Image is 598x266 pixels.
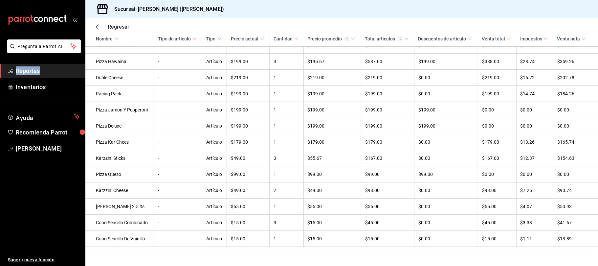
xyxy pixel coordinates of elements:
[303,54,361,70] td: $195.67
[553,134,598,150] td: $165.74
[227,70,270,86] td: $219.00
[202,134,227,150] td: Artículo
[478,70,517,86] td: $219.00
[202,54,227,70] td: Artículo
[361,118,414,134] td: $199.00
[482,36,505,41] div: Venta total
[270,54,303,70] td: 3
[85,86,154,102] td: Racing Pack
[482,36,511,41] span: Venta total
[361,182,414,199] td: $98.00
[227,86,270,102] td: $199.00
[7,39,81,53] button: Pregunta a Parrot AI
[227,215,270,231] td: $15.00
[85,150,154,166] td: Karzzini Sticks
[414,166,478,182] td: $99.00
[16,144,80,153] span: [PERSON_NAME]
[270,166,303,182] td: 1
[85,199,154,215] td: [PERSON_NAME] 2.5 lts
[414,199,478,215] td: $0.00
[8,256,80,263] span: Sugerir nueva función
[414,150,478,166] td: $0.00
[303,102,361,118] td: $199.00
[516,231,553,247] td: $1.11
[16,83,80,91] span: Inventarios
[154,215,202,231] td: -
[516,215,553,231] td: $3.33
[553,118,598,134] td: $0.00
[227,199,270,215] td: $55.00
[202,150,227,166] td: Artículo
[303,134,361,150] td: $179.00
[16,66,80,75] span: Reportes
[154,54,202,70] td: -
[227,134,270,150] td: $179.00
[270,215,303,231] td: 3
[158,36,197,41] span: Tipo de artículo
[85,70,154,86] td: Doble Cheese
[414,102,478,118] td: $199.00
[516,102,553,118] td: $0.00
[96,24,129,30] button: Regresar
[108,24,129,30] span: Regresar
[85,182,154,199] td: Karzzini Cheese
[202,182,227,199] td: Artículo
[361,215,414,231] td: $45.00
[478,182,517,199] td: $98.00
[516,134,553,150] td: $13.26
[16,113,71,121] span: Ayuda
[227,118,270,134] td: $199.00
[270,102,303,118] td: 1
[85,134,154,150] td: Pizza Kar Chees
[154,134,202,150] td: -
[154,166,202,182] td: -
[414,54,478,70] td: $199.00
[553,166,598,182] td: $0.00
[303,199,361,215] td: $55.00
[85,102,154,118] td: Pizza Jamon Y Pepperoni
[520,36,548,41] span: Impuestos
[154,150,202,166] td: -
[270,70,303,86] td: 1
[154,102,202,118] td: -
[18,43,71,50] span: Pregunta a Parrot AI
[553,215,598,231] td: $41.67
[478,134,517,150] td: $179.00
[478,231,517,247] td: $15.00
[361,199,414,215] td: $55.00
[202,118,227,134] td: Artículo
[361,231,414,247] td: $15.00
[553,102,598,118] td: $0.00
[553,231,598,247] td: $13.89
[16,128,80,137] span: Recomienda Parrot
[478,166,517,182] td: $0.00
[516,150,553,166] td: $12.37
[553,70,598,86] td: $202.78
[361,70,414,86] td: $219.00
[85,215,154,231] td: Cono Sencillo Combinado
[72,17,78,22] button: open_drawer_menu
[270,118,303,134] td: 1
[418,36,466,41] div: Descuentos de artículo
[414,215,478,231] td: $0.00
[365,36,409,41] span: Total artículos
[85,54,154,70] td: Pizza Hawaina
[553,150,598,166] td: $154.63
[516,86,553,102] td: $14.74
[154,231,202,247] td: -
[365,36,403,41] div: Total artículos
[553,182,598,199] td: $90.74
[478,118,517,134] td: $0.00
[361,86,414,102] td: $199.00
[303,118,361,134] td: $199.00
[96,36,113,41] div: Nombre
[516,118,553,134] td: $0.00
[227,182,270,199] td: $49.00
[270,182,303,199] td: 2
[553,199,598,215] td: $50.93
[344,36,349,41] svg: Precio promedio = Total artículos / cantidad
[85,166,154,182] td: Pizza Queso
[398,36,403,41] svg: El total artículos considera cambios de precios en los artículos así como costos adicionales por ...
[516,199,553,215] td: $4.07
[202,215,227,231] td: Artículo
